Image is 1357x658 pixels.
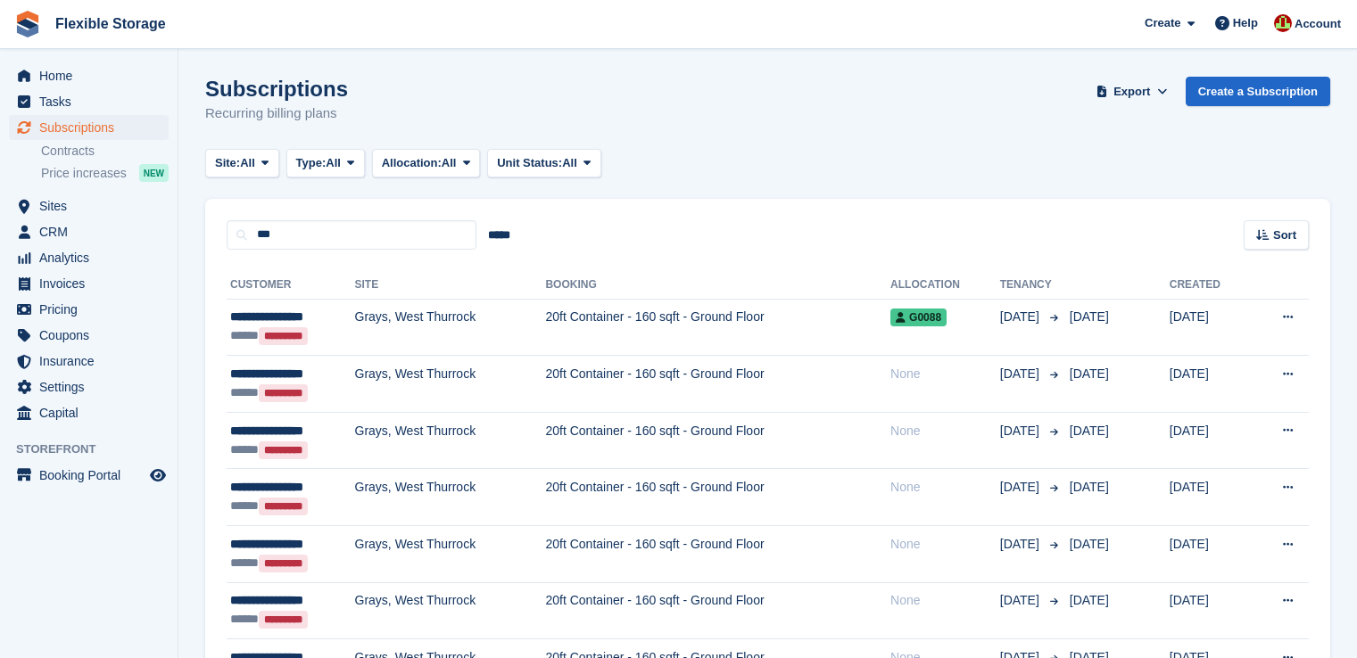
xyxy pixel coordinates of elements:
div: NEW [139,164,169,182]
span: Pricing [39,297,146,322]
a: menu [9,323,169,348]
span: Insurance [39,349,146,374]
td: Grays, West Thurrock [355,526,546,583]
a: menu [9,115,169,140]
span: [DATE] [1070,309,1109,324]
button: Type: All [286,149,365,178]
td: [DATE] [1170,356,1250,413]
span: Settings [39,374,146,399]
td: 20ft Container - 160 sqft - Ground Floor [545,469,890,526]
td: [DATE] [1170,582,1250,639]
td: [DATE] [1170,299,1250,356]
button: Site: All [205,149,279,178]
span: [DATE] [1000,478,1043,497]
th: Allocation [890,271,1000,300]
h1: Subscriptions [205,77,348,101]
span: Coupons [39,323,146,348]
span: [DATE] [1000,535,1043,554]
a: Create a Subscription [1186,77,1330,106]
span: Home [39,63,146,88]
a: menu [9,63,169,88]
td: 20ft Container - 160 sqft - Ground Floor [545,412,890,469]
span: All [240,154,255,172]
a: menu [9,297,169,322]
th: Booking [545,271,890,300]
a: menu [9,463,169,488]
td: 20ft Container - 160 sqft - Ground Floor [545,299,890,356]
p: Recurring billing plans [205,103,348,124]
span: [DATE] [1070,424,1109,438]
td: 20ft Container - 160 sqft - Ground Floor [545,582,890,639]
button: Allocation: All [372,149,481,178]
span: Capital [39,400,146,425]
td: Grays, West Thurrock [355,582,546,639]
span: [DATE] [1070,480,1109,494]
button: Export [1093,77,1171,106]
span: Sites [39,193,146,218]
span: [DATE] [1000,308,1043,326]
a: Price increases NEW [41,163,169,183]
a: menu [9,245,169,270]
a: menu [9,271,169,296]
td: Grays, West Thurrock [355,356,546,413]
span: Subscriptions [39,115,146,140]
a: menu [9,89,169,114]
a: menu [9,193,169,218]
th: Site [355,271,546,300]
span: CRM [39,219,146,244]
span: All [562,154,577,172]
span: [DATE] [1000,365,1043,383]
button: Unit Status: All [487,149,600,178]
a: menu [9,349,169,374]
span: All [442,154,457,172]
span: Tasks [39,89,146,114]
td: Grays, West Thurrock [355,412,546,469]
span: Allocation: [382,154,442,172]
span: Price increases [41,165,127,182]
span: [DATE] [1000,422,1043,440]
span: Export [1113,83,1150,101]
img: stora-icon-8386f47178a22dfd0bd8f6a31ec36ba5ce8667c1dd55bd0f319d3a0aa187defe.svg [14,11,41,37]
span: Booking Portal [39,463,146,488]
span: Type: [296,154,327,172]
a: menu [9,374,169,399]
div: None [890,422,1000,440]
td: [DATE] [1170,526,1250,583]
span: Help [1233,14,1258,32]
td: [DATE] [1170,412,1250,469]
span: All [326,154,341,172]
a: menu [9,400,169,425]
span: Invoices [39,271,146,296]
div: None [890,478,1000,497]
div: None [890,365,1000,383]
span: Create [1145,14,1180,32]
th: Tenancy [1000,271,1063,300]
span: Site: [215,154,240,172]
td: Grays, West Thurrock [355,299,546,356]
img: David Jones [1274,14,1292,32]
span: [DATE] [1070,593,1109,607]
div: None [890,535,1000,554]
td: [DATE] [1170,469,1250,526]
a: Preview store [147,465,169,486]
th: Created [1170,271,1250,300]
span: [DATE] [1070,366,1109,381]
span: Analytics [39,245,146,270]
span: Sort [1273,226,1296,244]
span: G0088 [890,308,947,326]
span: [DATE] [1070,537,1109,551]
span: Account [1295,15,1341,33]
span: [DATE] [1000,591,1043,610]
a: menu [9,219,169,244]
td: 20ft Container - 160 sqft - Ground Floor [545,356,890,413]
td: Grays, West Thurrock [355,469,546,526]
a: Flexible Storage [48,9,173,38]
span: Storefront [16,440,178,458]
td: 20ft Container - 160 sqft - Ground Floor [545,526,890,583]
span: Unit Status: [497,154,562,172]
div: None [890,591,1000,610]
a: Contracts [41,143,169,160]
th: Customer [227,271,355,300]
